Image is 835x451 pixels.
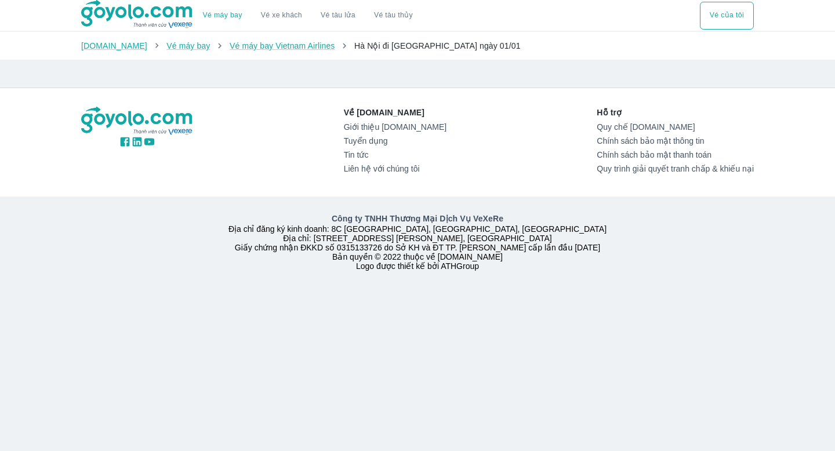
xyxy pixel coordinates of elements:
[194,2,422,30] div: choose transportation mode
[700,2,754,30] div: choose transportation mode
[74,213,761,271] div: Địa chỉ đăng ký kinh doanh: 8C [GEOGRAPHIC_DATA], [GEOGRAPHIC_DATA], [GEOGRAPHIC_DATA] Địa chỉ: [...
[81,41,147,50] a: [DOMAIN_NAME]
[261,11,302,20] a: Vé xe khách
[597,136,754,146] a: Chính sách bảo mật thông tin
[344,136,446,146] a: Tuyển dụng
[81,107,194,136] img: logo
[597,107,754,118] p: Hỗ trợ
[83,213,752,224] p: Công ty TNHH Thương Mại Dịch Vụ VeXeRe
[597,150,754,159] a: Chính sách bảo mật thanh toán
[597,122,754,132] a: Quy chế [DOMAIN_NAME]
[597,164,754,173] a: Quy trình giải quyết tranh chấp & khiếu nại
[344,122,446,132] a: Giới thiệu [DOMAIN_NAME]
[365,2,422,30] button: Vé tàu thủy
[311,2,365,30] a: Vé tàu lửa
[700,2,754,30] button: Vé của tôi
[344,107,446,118] p: Về [DOMAIN_NAME]
[166,41,210,50] a: Vé máy bay
[203,11,242,20] a: Vé máy bay
[354,41,521,50] span: Hà Nội đi [GEOGRAPHIC_DATA] ngày 01/01
[81,40,754,52] nav: breadcrumb
[230,41,335,50] a: Vé máy bay Vietnam Airlines
[344,164,446,173] a: Liên hệ với chúng tôi
[344,150,446,159] a: Tin tức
